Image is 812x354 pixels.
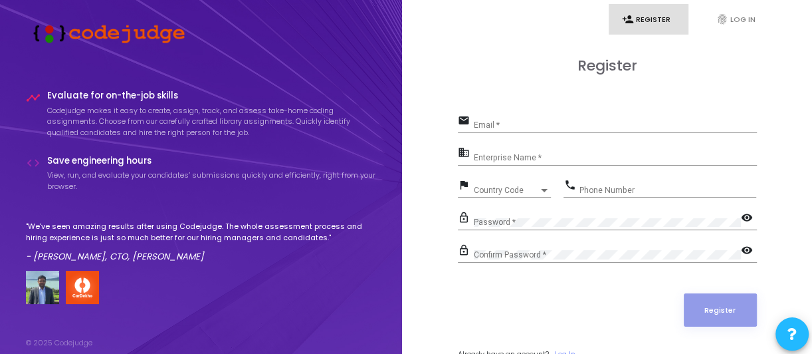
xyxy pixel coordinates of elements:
p: "We've seen amazing results after using Codejudge. The whole assessment process and hiring experi... [26,221,377,243]
h4: Evaluate for on-the-job skills [47,90,377,101]
mat-icon: lock_outline [458,244,474,260]
input: Enterprise Name [474,153,757,162]
i: person_add [622,13,634,25]
a: fingerprintLog In [703,4,783,35]
i: timeline [26,90,41,105]
mat-icon: email [458,114,474,130]
p: View, run, and evaluate your candidates’ submissions quickly and efficiently, right from your bro... [47,170,377,192]
input: Phone Number [579,186,756,195]
div: © 2025 Codejudge [26,337,92,349]
em: - [PERSON_NAME], CTO, [PERSON_NAME] [26,250,204,263]
mat-icon: flag [458,178,474,194]
img: user image [26,271,59,304]
h3: Register [458,57,757,75]
span: Country Code [474,186,539,194]
mat-icon: business [458,146,474,162]
mat-icon: phone [563,178,579,194]
mat-icon: visibility [741,211,757,227]
a: person_addRegister [609,4,688,35]
mat-icon: visibility [741,244,757,260]
button: Register [684,293,757,327]
h4: Save engineering hours [47,156,377,166]
i: code [26,156,41,170]
img: company-logo [66,271,99,304]
input: Email [474,121,757,130]
p: Codejudge makes it easy to create, assign, track, and assess take-home coding assignments. Choose... [47,105,377,138]
mat-icon: lock_outline [458,211,474,227]
i: fingerprint [716,13,728,25]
